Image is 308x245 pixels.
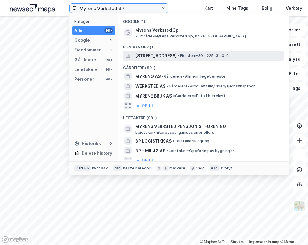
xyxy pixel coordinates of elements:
a: OpenStreetMap [218,240,248,244]
span: • [162,74,164,79]
div: 99+ [104,28,113,33]
div: Leietakere (99+) [118,111,289,122]
span: • [173,94,175,98]
div: Google [74,37,90,44]
div: neste kategori [123,166,152,171]
div: avbryt [220,166,233,171]
span: 3P - MILJØ AS [135,147,165,154]
div: 99+ [104,67,113,72]
div: Alle [74,27,83,34]
div: velg [196,166,205,171]
div: Eiendommer (1) [118,40,289,51]
span: MYRENE BRUK AS [135,92,172,100]
div: Leietakere [74,66,98,73]
span: Gårdeiere • Allmenn legetjeneste [162,74,225,79]
span: Gårdeiere • Prod. av film/video/fjernsynsprogr. [167,84,256,89]
div: Personer [74,76,94,83]
img: logo.a4113a55bc3d86da70a041830d287a7e.svg [10,4,55,13]
a: Mapbox [200,240,217,244]
div: Gårdeiere [74,56,96,63]
span: • [167,148,168,153]
div: Kategori [74,19,115,24]
span: Myrens Verksted 3p [135,27,179,34]
div: markere [169,166,185,171]
iframe: Chat Widget [278,216,308,245]
div: esc [210,165,219,171]
div: Kart [204,5,213,12]
span: MYRENS VERKSTED PENSJONISTFORENING [135,123,281,130]
div: Ctrl + k [74,165,91,171]
span: • [173,139,175,143]
div: 99+ [104,77,113,82]
a: Improve this map [249,240,279,244]
button: Filter [276,68,306,80]
div: 1 [108,38,113,43]
span: 3P LOGISTIKK AS [135,137,172,145]
span: • [178,53,180,58]
a: Mapbox homepage [2,236,29,243]
div: 1 [108,48,113,52]
span: Eiendom • 301-225-31-0-0 [178,53,229,58]
div: Kontrollprogram for chat [278,216,308,245]
span: Leietaker • Oppføring av bygninger [167,148,234,153]
span: WERKSTED AS [135,83,165,90]
div: 0 [108,141,113,146]
span: MYRENG AS [135,73,161,80]
div: nytt søk [92,166,108,171]
div: Gårdeiere (99+) [118,61,289,72]
div: tab [113,165,122,171]
div: Bolig [262,5,272,12]
button: Tags [277,82,306,94]
button: og 96 til [135,157,153,164]
div: Delete history [82,150,112,157]
span: • [167,84,168,88]
input: Søk på adresse, matrikkel, gårdeiere, leietakere eller personer [77,4,161,13]
button: og 96 til [135,102,153,109]
span: [STREET_ADDRESS] [135,52,177,59]
span: Gårdeiere • Butikkh. trelast [173,94,225,98]
div: 99+ [104,57,113,62]
span: Leietaker • Interesseorganisasjoner ellers [135,130,214,135]
span: Område • Myrens Verksted 3p, 0476 [GEOGRAPHIC_DATA] [135,34,246,39]
div: Google (1) [118,14,289,25]
img: Z [294,201,305,212]
span: • [135,34,137,38]
div: Eiendommer [74,46,101,54]
span: Leietaker • Lagring [173,139,209,144]
div: Verktøy [286,5,302,12]
div: Historikk [74,140,101,147]
div: Mine Tags [226,5,248,12]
